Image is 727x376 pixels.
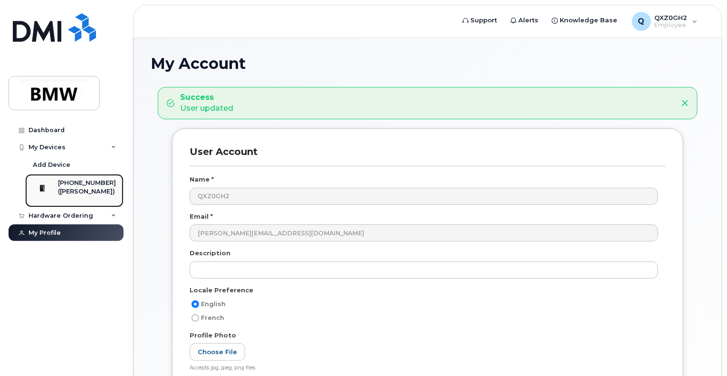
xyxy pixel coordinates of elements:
[180,92,233,114] div: User updated
[686,335,720,369] iframe: Messenger Launcher
[190,365,658,372] div: Accepts jpg, jpeg, png files
[201,314,224,321] span: French
[190,146,666,166] h3: User Account
[190,249,230,258] label: Description
[180,92,233,103] strong: Success
[201,300,226,308] span: English
[190,343,245,361] label: Choose File
[191,314,199,322] input: French
[190,286,253,295] label: Locale Preference
[191,300,199,308] input: English
[190,212,213,221] label: Email *
[190,175,214,184] label: Name *
[190,331,236,340] label: Profile Photo
[151,55,705,72] h1: My Account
